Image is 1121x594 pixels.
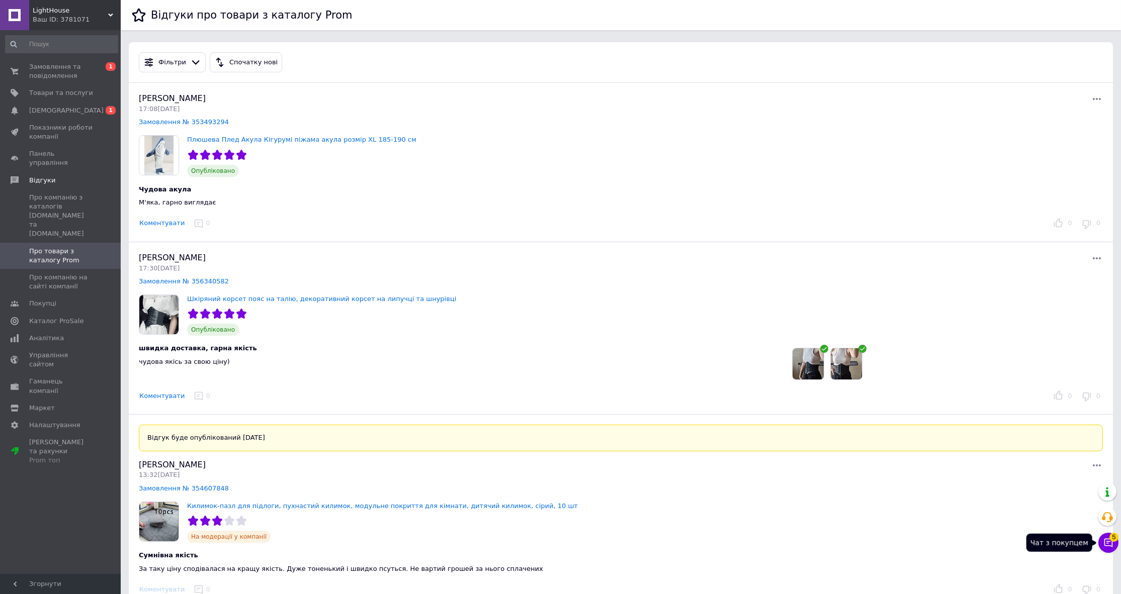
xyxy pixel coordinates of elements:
[139,199,216,206] span: М'яка, гарно виглядає
[139,471,180,478] span: 13:32[DATE]
[33,6,108,15] span: LightHouse
[29,377,93,395] span: Гаманець компанії
[29,106,104,115] span: [DEMOGRAPHIC_DATA]
[139,358,230,365] span: чудова якісь за свою ціну)
[29,273,93,291] span: Про компанію на сайті компанії
[210,52,282,72] button: Спочатку нові
[139,484,229,492] a: Замовлення № 354607848
[139,218,185,229] button: Коментувати
[29,438,93,465] span: [PERSON_NAME] та рахунки
[139,425,1103,451] div: Відгук буде опублікований [DATE]
[187,502,578,510] a: Килимок-пазл для підлоги, пухнастий килимок, модульне покриття для кімнати, дитячий килимок, сіри...
[139,253,206,262] span: [PERSON_NAME]
[29,176,55,185] span: Відгуки
[139,264,180,272] span: 17:30[DATE]
[29,334,64,343] span: Аналітика
[29,149,93,167] span: Панель управління
[139,185,191,193] span: Чудова акула
[139,344,257,352] span: швидка доставка, гарна якість
[227,57,280,68] div: Спочатку нові
[187,136,416,143] a: Плюшева Плед Акула Кігурумі піжама акула розмір XL 185-190 см
[139,565,543,572] span: За таку ціну сподівалася на кращу якість. Дуже тоненький і швидко псуться. Не вартий грошей за нь...
[139,551,198,559] span: Сумнівна якість
[29,351,93,369] span: Управління сайтом
[139,52,206,72] button: Фільтри
[139,502,179,541] img: Килимок-пазл для підлоги, пухнастий килимок, модульне покриття для кімнати, дитячий килимок, сіри...
[1026,534,1092,552] div: Чат з покупцем
[29,456,93,465] div: Prom топ
[187,165,239,177] span: Опубліковано
[187,531,271,543] span: На модерації у компанії
[1109,533,1118,542] span: 5
[29,299,56,308] span: Покупці
[139,118,229,126] a: Замовлення № 353493294
[151,9,352,21] h1: Відгуки про товари з каталогу Prom
[106,106,116,115] span: 1
[139,460,206,469] span: [PERSON_NAME]
[139,93,206,103] span: [PERSON_NAME]
[187,295,456,303] a: Шкіряний корсет пояс на талію, декоративний корсет на липучці та шнурівці
[29,404,55,413] span: Маркет
[187,324,239,336] span: Опубліковано
[139,295,179,334] img: Шкіряний корсет пояс на талію, декоративний корсет на липучці та шнурівці
[1098,533,1118,553] button: Чат з покупцем5
[29,317,83,326] span: Каталог ProSale
[156,57,188,68] div: Фільтри
[29,62,93,80] span: Замовлення та повідомлення
[29,193,93,239] span: Про компанію з каталогів [DOMAIN_NAME] та [DOMAIN_NAME]
[139,391,185,402] button: Коментувати
[106,62,116,71] span: 1
[139,277,229,285] a: Замовлення № 356340582
[29,421,80,430] span: Налаштування
[139,136,179,175] img: Плюшева Плед Акула Кігурумі піжама акула розмір XL 185-190 см
[29,88,93,97] span: Товари та послуги
[29,123,93,141] span: Показники роботи компанії
[5,35,118,53] input: Пошук
[139,105,180,113] span: 17:08[DATE]
[29,247,93,265] span: Про товари з каталогу Prom
[33,15,121,24] div: Ваш ID: 3781071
